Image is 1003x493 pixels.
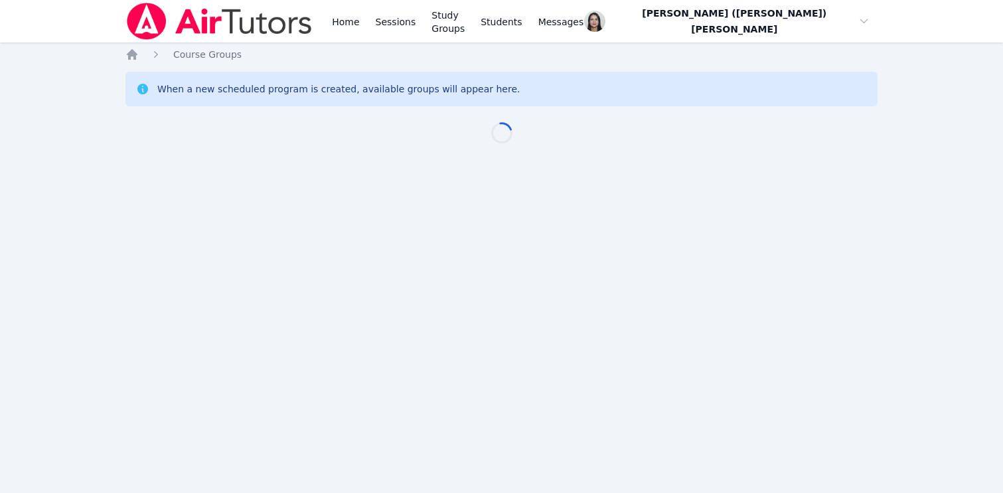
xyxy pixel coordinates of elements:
[538,15,584,29] span: Messages
[173,48,242,61] a: Course Groups
[125,3,313,40] img: Air Tutors
[173,49,242,60] span: Course Groups
[157,82,520,96] div: When a new scheduled program is created, available groups will appear here.
[125,48,878,61] nav: Breadcrumb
